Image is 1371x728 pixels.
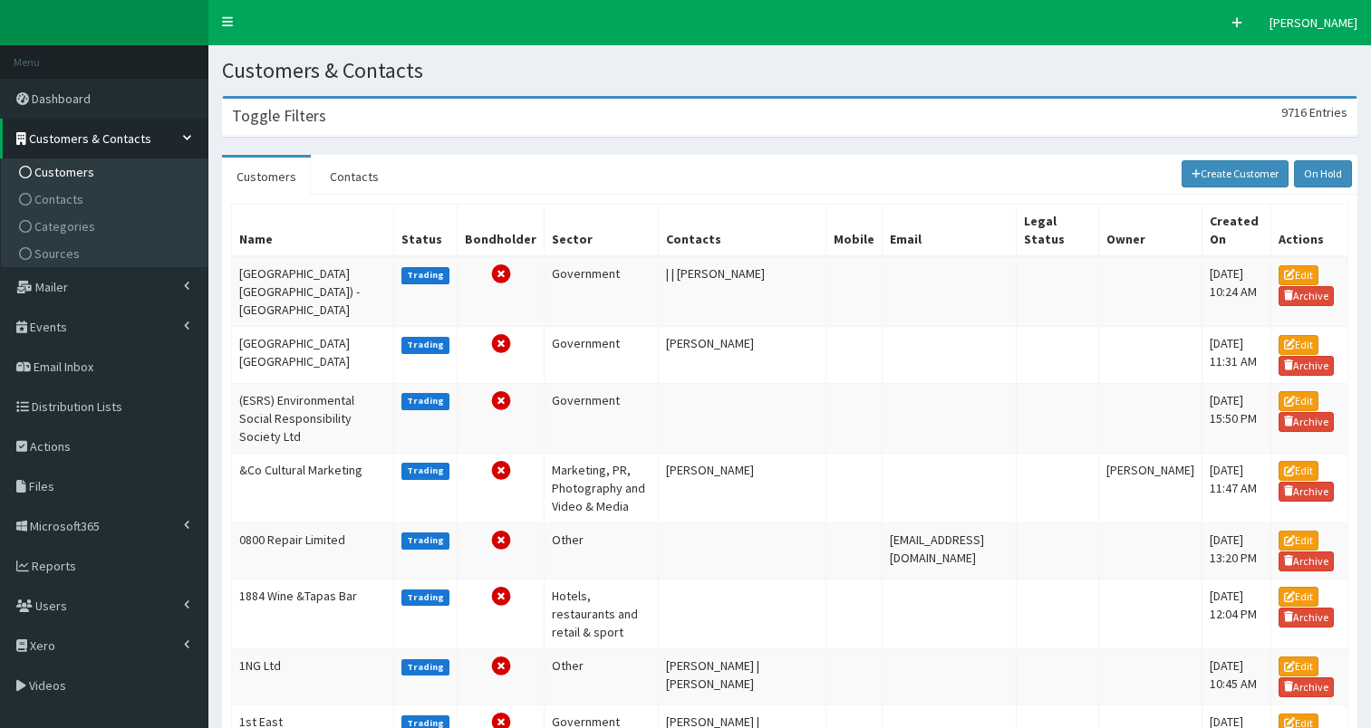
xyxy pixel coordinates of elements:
[401,337,450,353] label: Trading
[401,463,450,479] label: Trading
[1279,412,1335,432] a: Archive
[1294,160,1352,187] a: On Hold
[1202,205,1270,257] th: Created On
[393,205,458,257] th: Status
[232,327,394,383] td: [GEOGRAPHIC_DATA] [GEOGRAPHIC_DATA]
[545,256,659,327] td: Government
[232,648,394,704] td: 1NG Ltd
[32,398,122,415] span: Distribution Lists
[1202,383,1270,453] td: [DATE] 15:50 PM
[30,518,100,534] span: Microsoft365
[1279,531,1318,551] a: Edit
[34,218,95,235] span: Categories
[232,256,394,327] td: [GEOGRAPHIC_DATA] [GEOGRAPHIC_DATA]) - [GEOGRAPHIC_DATA]
[1202,327,1270,383] td: [DATE] 11:31 AM
[659,256,826,327] td: | | [PERSON_NAME]
[29,677,66,694] span: Videos
[35,279,68,295] span: Mailer
[401,659,450,675] label: Trading
[1279,356,1335,376] a: Archive
[5,240,208,267] a: Sources
[232,205,394,257] th: Name
[401,267,450,283] label: Trading
[1279,461,1318,481] a: Edit
[32,558,76,574] span: Reports
[1279,677,1335,697] a: Archive
[1016,205,1098,257] th: Legal Status
[545,648,659,704] td: Other
[1182,160,1289,187] a: Create Customer
[1202,256,1270,327] td: [DATE] 10:24 AM
[545,579,659,648] td: Hotels, restaurants and retail & sport
[30,637,55,654] span: Xero
[34,191,83,207] span: Contacts
[401,589,450,606] label: Trading
[1281,104,1307,120] span: 9716
[826,205,883,257] th: Mobile
[35,598,67,614] span: Users
[232,522,394,579] td: 0800 Repair Limited
[545,327,659,383] td: Government
[1098,453,1202,522] td: [PERSON_NAME]
[32,91,91,107] span: Dashboard
[1279,335,1318,355] a: Edit
[1098,205,1202,257] th: Owner
[29,478,54,494] span: Files
[545,522,659,579] td: Other
[1202,579,1270,648] td: [DATE] 12:04 PM
[401,393,450,409] label: Trading
[1279,656,1318,676] a: Edit
[401,532,450,549] label: Trading
[1309,104,1347,120] span: Entries
[659,327,826,383] td: [PERSON_NAME]
[315,158,393,196] a: Contacts
[1279,265,1318,285] a: Edit
[883,522,1017,579] td: [EMAIL_ADDRESS][DOMAIN_NAME]
[1279,391,1318,411] a: Edit
[222,59,1357,82] h1: Customers & Contacts
[232,383,394,453] td: (ESRS) Environmental Social Responsibility Society Ltd
[232,453,394,522] td: &Co Cultural Marketing
[883,205,1017,257] th: Email
[5,213,208,240] a: Categories
[5,186,208,213] a: Contacts
[1279,551,1335,571] a: Archive
[659,205,826,257] th: Contacts
[1279,587,1318,607] a: Edit
[232,108,326,124] h3: Toggle Filters
[1279,608,1335,627] a: Archive
[222,158,311,196] a: Customers
[1279,482,1335,502] a: Archive
[545,383,659,453] td: Government
[1202,648,1270,704] td: [DATE] 10:45 AM
[29,130,151,147] span: Customers & Contacts
[545,453,659,522] td: Marketing, PR, Photography and Video & Media
[1270,205,1347,257] th: Actions
[659,648,826,704] td: [PERSON_NAME] | [PERSON_NAME]
[5,158,208,186] a: Customers
[34,164,94,180] span: Customers
[1202,453,1270,522] td: [DATE] 11:47 AM
[1270,14,1357,31] span: [PERSON_NAME]
[30,438,71,455] span: Actions
[659,453,826,522] td: [PERSON_NAME]
[458,205,545,257] th: Bondholder
[34,359,93,375] span: Email Inbox
[1202,522,1270,579] td: [DATE] 13:20 PM
[545,205,659,257] th: Sector
[1279,286,1335,306] a: Archive
[232,579,394,648] td: 1884 Wine &Tapas Bar
[30,319,67,335] span: Events
[34,245,80,262] span: Sources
